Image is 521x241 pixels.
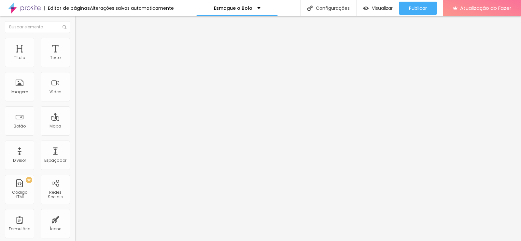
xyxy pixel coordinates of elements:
font: Imagem [11,89,28,95]
font: Publicar [409,5,427,11]
font: Título [14,55,25,60]
img: view-1.svg [363,6,369,11]
font: Divisor [13,158,26,163]
font: Atualização do Fazer [460,5,511,11]
font: Esmague o Bolo [214,5,252,11]
font: Texto [50,55,61,60]
font: Configurações [316,5,350,11]
font: Alterações salvas automaticamente [90,5,174,11]
font: Redes Sociais [48,189,63,200]
font: Mapa [49,123,61,129]
img: Ícone [63,25,66,29]
input: Buscar elemento [5,21,70,33]
button: Visualizar [357,2,399,15]
font: Código HTML [12,189,27,200]
font: Botão [14,123,26,129]
font: Ícone [50,226,61,232]
img: Ícone [307,6,313,11]
font: Visualizar [372,5,393,11]
font: Editor de páginas [48,5,90,11]
iframe: Editor [75,16,521,241]
font: Formulário [9,226,30,232]
font: Espaçador [44,158,66,163]
button: Publicar [399,2,437,15]
font: Vídeo [49,89,61,95]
